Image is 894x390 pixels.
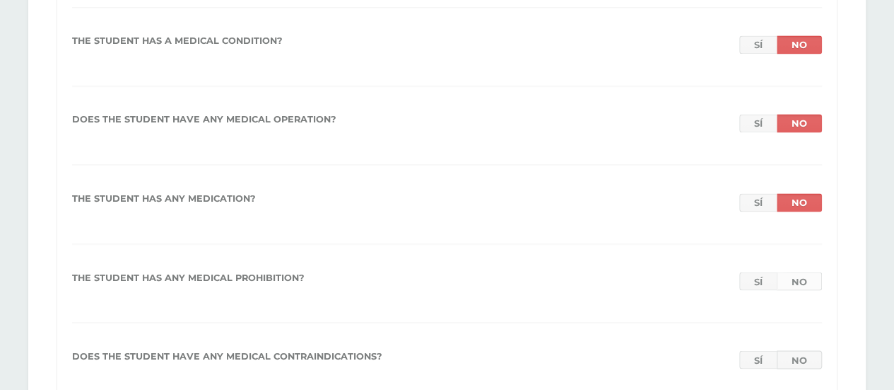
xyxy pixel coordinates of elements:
[72,35,283,48] label: The student has a medical condition?
[72,272,305,285] label: The student has any medical prohibition?
[777,193,822,212] a: No
[777,272,822,290] a: No
[777,350,822,369] a: No
[72,350,382,363] label: Does the student have any medical contraindications?
[739,193,822,212] div: has_medications
[739,114,777,132] a: Sí
[739,350,822,369] div: has_medical_contraindications
[72,114,336,127] label: Does the student have any medical operation?
[739,35,822,54] div: has_medical_conditions
[739,35,777,54] a: Sí
[777,114,822,132] a: No
[72,193,256,206] label: The student has any medication?
[739,272,822,290] div: has_medical_prohibitions
[739,193,777,212] a: Sí
[739,272,777,290] a: Sí
[777,35,822,54] a: No
[739,350,777,369] a: Sí
[739,114,822,132] div: has_surgical_procedures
